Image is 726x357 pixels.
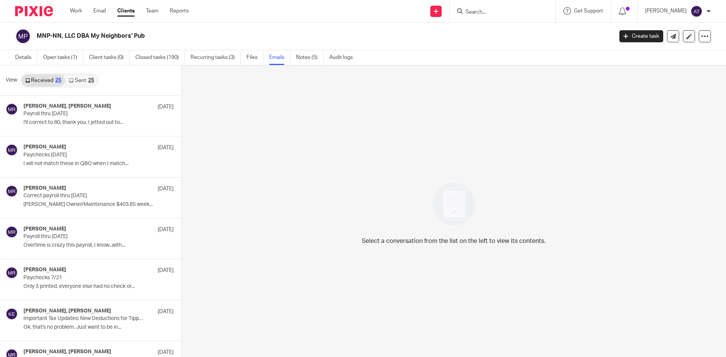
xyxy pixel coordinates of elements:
p: Overtime is crazy this payroll, I know...with... [23,242,174,249]
a: Team [146,7,158,15]
a: Client tasks (0) [89,50,130,65]
h2: MNP-NN, LLC DBA My Neighbors' Pub [37,32,494,40]
p: [DATE] [158,267,174,274]
a: Clients [117,7,135,15]
a: Work [70,7,82,15]
h4: [PERSON_NAME], [PERSON_NAME] [23,103,111,110]
p: Payroll thru [DATE] [23,111,144,117]
p: [PERSON_NAME] Owner/Maintenance $403.85 week... [23,201,174,208]
a: Email [93,7,106,15]
div: 25 [55,78,61,83]
input: Search [465,9,533,16]
p: Select a conversation from the list on the left to view its contents. [362,236,546,246]
p: Important Tax Updates: New Deductions for Tipped & Overtime Employees [23,315,144,322]
img: svg%3E [6,144,18,156]
h4: [PERSON_NAME], [PERSON_NAME] [23,349,111,355]
span: View [6,76,17,84]
a: Open tasks (1) [43,50,83,65]
h4: [PERSON_NAME], [PERSON_NAME] [23,308,111,314]
img: svg%3E [690,5,703,17]
a: Reports [170,7,189,15]
p: [DATE] [158,308,174,315]
p: [PERSON_NAME] [645,7,687,15]
img: image [428,178,480,230]
a: Emails [269,50,290,65]
a: Audit logs [329,50,358,65]
p: Correct payroll thru [DATE] [23,193,144,199]
p: Ok, that's no problem. Just want to be in... [23,324,174,331]
div: 25 [88,78,94,83]
a: Files [247,50,264,65]
p: [DATE] [158,103,174,111]
a: Recurring tasks (3) [191,50,241,65]
img: svg%3E [6,226,18,238]
p: I will not match these in QBO when I match... [23,161,174,167]
p: Only 3 printed, everyone else had no check or... [23,283,174,290]
a: Notes (5) [296,50,324,65]
img: svg%3E [6,267,18,279]
h4: [PERSON_NAME] [23,267,66,273]
a: Details [15,50,37,65]
p: I'll correct to 80, thank you. I jetted out to... [23,119,174,126]
img: svg%3E [6,103,18,115]
p: [DATE] [158,185,174,193]
h4: [PERSON_NAME] [23,226,66,232]
img: svg%3E [6,308,18,320]
img: svg%3E [15,28,31,44]
h4: [PERSON_NAME] [23,185,66,192]
a: Create task [619,30,663,42]
p: [DATE] [158,349,174,356]
p: Paychecks 7/21 [23,275,144,281]
p: Payroll thru [DATE] [23,233,144,240]
p: [DATE] [158,144,174,151]
p: Paychecks [DATE] [23,152,144,158]
img: svg%3E [6,185,18,197]
a: Received25 [22,74,65,87]
a: Sent25 [65,74,98,87]
p: [DATE] [158,226,174,233]
img: Pixie [15,6,53,16]
h4: [PERSON_NAME] [23,144,66,150]
span: Get Support [574,8,603,14]
a: Closed tasks (190) [135,50,185,65]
